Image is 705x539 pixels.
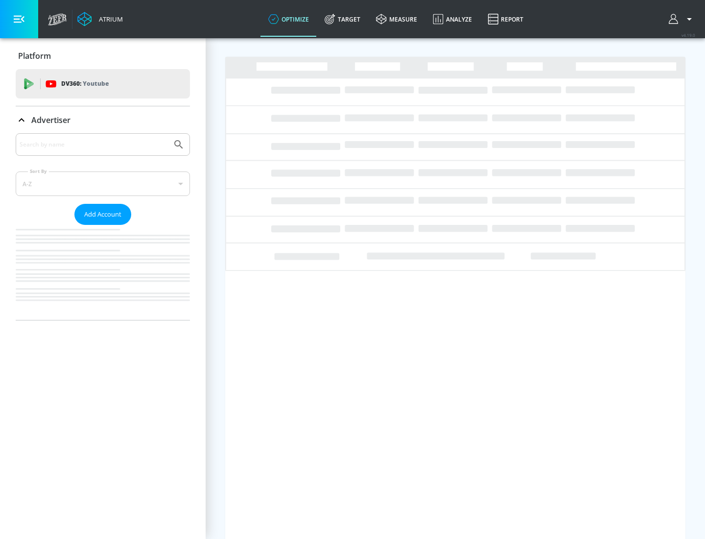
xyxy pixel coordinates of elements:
a: measure [368,1,425,37]
p: DV360: [61,78,109,89]
a: Atrium [77,12,123,26]
a: Analyze [425,1,480,37]
a: Target [317,1,368,37]
div: A-Z [16,171,190,196]
p: Platform [18,50,51,61]
span: Add Account [84,209,121,220]
div: Platform [16,42,190,70]
p: Youtube [83,78,109,89]
span: v 4.19.0 [681,32,695,38]
button: Add Account [74,204,131,225]
p: Advertiser [31,115,70,125]
input: Search by name [20,138,168,151]
div: Advertiser [16,106,190,134]
div: Advertiser [16,133,190,320]
a: Report [480,1,531,37]
div: Atrium [95,15,123,24]
a: optimize [260,1,317,37]
div: DV360: Youtube [16,69,190,98]
nav: list of Advertiser [16,225,190,320]
label: Sort By [28,168,49,174]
